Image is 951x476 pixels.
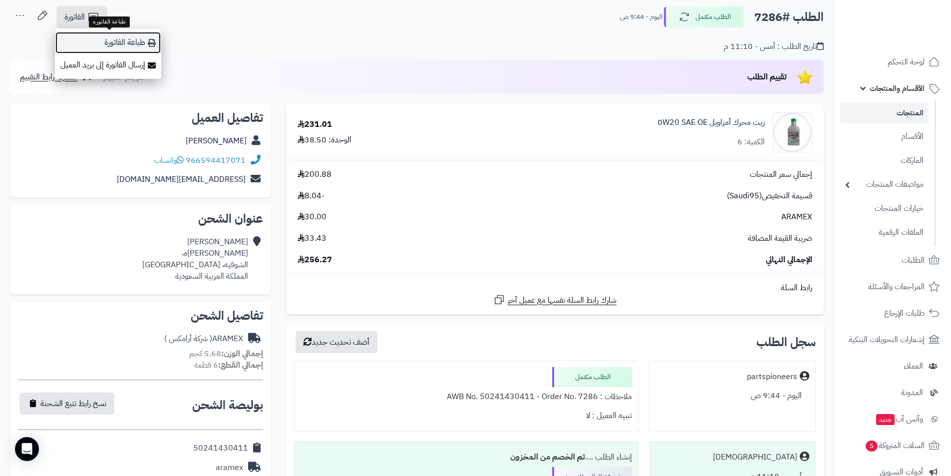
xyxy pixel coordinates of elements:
[186,135,247,147] a: [PERSON_NAME]
[849,333,925,347] span: إشعارات التحويلات البنكية
[664,6,744,27] button: الطلب مكتمل
[840,407,945,431] a: وآتس آبجديد
[737,136,765,148] div: الكمية: 6
[773,112,812,152] img: 1704902700-VlLRtVXMXvzuSAC7swLDCdyp99zvSMPcmf5xEag5-90x90.webp
[727,190,812,202] span: قسيمة التخفيض(Saudi95)
[510,451,585,463] b: تم الخصم من المخزون
[781,211,812,223] span: ARAMEX
[298,211,326,223] span: 30.00
[870,81,925,95] span: الأقسام والمنتجات
[186,154,246,166] a: 966594417071
[901,386,923,400] span: المدونة
[840,301,945,325] a: طلبات الإرجاع
[192,399,263,411] h2: بوليصة الشحن
[840,434,945,458] a: السلات المتروكة5
[301,406,632,426] div: تنبيه العميل : لا
[866,441,878,452] span: 5
[19,393,114,415] button: نسخ رابط تتبع الشحنة
[840,174,929,195] a: مواصفات المنتجات
[20,71,77,83] span: مشاركة رابط التقييم
[194,359,263,371] small: 6 قطعة
[750,169,812,180] span: إجمالي سعر المنتجات
[747,71,787,83] span: تقييم الطلب
[508,295,617,306] span: شارك رابط السلة نفسها مع عميل آخر
[18,310,263,322] h2: تفاصيل الشحن
[18,112,263,124] h2: تفاصيل العميل
[218,359,263,371] strong: إجمالي القطع:
[620,12,662,22] small: اليوم - 9:44 ص
[290,282,820,294] div: رابط السلة
[840,150,929,171] a: الماركات
[840,222,929,243] a: الملفات الرقمية
[713,452,797,463] div: [DEMOGRAPHIC_DATA]
[298,233,326,244] span: 33.43
[840,126,929,147] a: الأقسام
[840,354,945,378] a: العملاء
[40,398,106,410] span: نسخ رابط تتبع الشحنة
[20,71,94,83] a: مشاركة رابط التقييم
[296,331,377,353] button: أضف تحديث جديد
[655,386,809,406] div: اليوم - 9:44 ص
[868,280,925,294] span: المراجعات والأسئلة
[301,448,632,467] div: إنشاء الطلب ....
[221,348,263,360] strong: إجمالي الوزن:
[884,306,925,320] span: طلبات الإرجاع
[840,275,945,299] a: المراجعات والأسئلة
[754,7,824,27] h2: الطلب #7286
[298,119,332,130] div: 231.01
[216,462,243,474] div: aramex
[15,437,39,461] div: Open Intercom Messenger
[840,50,945,74] a: لوحة التحكم
[865,439,925,453] span: السلات المتروكة
[840,248,945,272] a: الطلبات
[840,381,945,405] a: المدونة
[748,233,812,244] span: ضريبة القيمة المضافة
[298,169,331,180] span: 200.88
[301,387,632,407] div: ملاحظات : AWB No. 50241430411 - Order No. 7286
[193,443,248,454] div: 50241430411
[56,6,107,28] a: الفاتورة
[747,371,797,383] div: partspioneers
[89,16,130,27] div: طباعة الفاتورة
[154,154,184,166] a: واتساب
[766,254,812,266] span: الإجمالي النهائي
[298,134,351,146] div: الوحدة: 38.50
[902,253,925,267] span: الطلبات
[164,333,243,345] div: ARAMEX
[840,103,929,123] a: المنتجات
[876,414,895,425] span: جديد
[55,31,161,54] a: طباعة الفاتورة
[888,55,925,69] span: لوحة التحكم
[117,173,246,185] a: [EMAIL_ADDRESS][DOMAIN_NAME]
[55,54,161,76] a: إرسال الفاتورة إلى بريد العميل
[64,11,85,23] span: الفاتورة
[298,254,332,266] span: 256.27
[552,367,632,387] div: الطلب مكتمل
[18,213,263,225] h2: عنوان الشحن
[189,348,263,360] small: 5.68 كجم
[875,412,923,426] span: وآتس آب
[657,117,765,128] a: زيت محرك أمزاويل 0W20 SAE OE
[904,359,923,373] span: العملاء
[164,333,212,345] span: ( شركة أرامكس )
[493,294,617,306] a: شارك رابط السلة نفسها مع عميل آخر
[298,190,324,202] span: -8.04
[840,328,945,352] a: إشعارات التحويلات البنكية
[840,198,929,219] a: خيارات المنتجات
[142,236,248,282] div: [PERSON_NAME] [PERSON_NAME]ه، الشوقيه، [GEOGRAPHIC_DATA] المملكة العربية السعودية
[756,336,816,348] h3: سجل الطلب
[724,41,824,52] div: تاريخ الطلب : أمس - 11:10 م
